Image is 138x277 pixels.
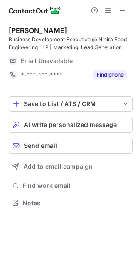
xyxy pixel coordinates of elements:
span: Find work email [23,182,129,190]
button: save-profile-one-click [9,96,133,112]
span: Email Unavailable [21,57,73,65]
span: Send email [24,142,57,149]
button: Find work email [9,180,133,192]
span: Add to email campaign [24,163,93,170]
button: Notes [9,197,133,209]
button: AI write personalized message [9,117,133,133]
div: Business Development Executive @ Nihira Food Engineering LLP | Marketing, Lead Generation [9,36,133,51]
button: Reveal Button [93,70,127,79]
span: Notes [23,199,129,207]
div: [PERSON_NAME] [9,26,67,35]
span: AI write personalized message [24,121,117,128]
button: Add to email campaign [9,159,133,174]
img: ContactOut v5.3.10 [9,5,61,16]
button: Send email [9,138,133,154]
div: Save to List / ATS / CRM [24,100,118,107]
